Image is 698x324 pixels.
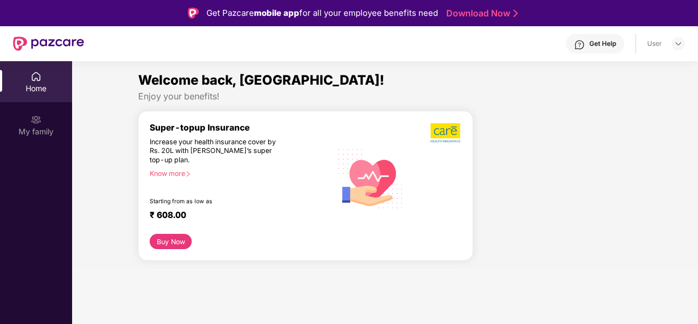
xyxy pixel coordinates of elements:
img: Stroke [513,8,518,19]
img: b5dec4f62d2307b9de63beb79f102df3.png [430,122,462,143]
span: right [185,171,191,177]
img: New Pazcare Logo [13,37,84,51]
a: Download Now [446,8,514,19]
img: svg+xml;base64,PHN2ZyBpZD0iSGVscC0zMngzMiIgeG1sbnM9Imh0dHA6Ly93d3cudzMub3JnLzIwMDAvc3ZnIiB3aWR0aD... [574,39,585,50]
img: svg+xml;base64,PHN2ZyBpZD0iRHJvcGRvd24tMzJ4MzIiIHhtbG5zPSJodHRwOi8vd3d3LnczLm9yZy8yMDAwL3N2ZyIgd2... [674,39,683,48]
span: Welcome back, [GEOGRAPHIC_DATA]! [138,72,385,88]
div: Get Pazcare for all your employee benefits need [206,7,438,20]
img: svg+xml;base64,PHN2ZyBpZD0iSG9tZSIgeG1sbnM9Imh0dHA6Ly93d3cudzMub3JnLzIwMDAvc3ZnIiB3aWR0aD0iMjAiIG... [31,71,42,82]
div: Get Help [589,39,616,48]
img: Logo [188,8,199,19]
div: ₹ 608.00 [150,210,321,223]
img: svg+xml;base64,PHN2ZyB4bWxucz0iaHR0cDovL3d3dy53My5vcmcvMjAwMC9zdmciIHhtbG5zOnhsaW5rPSJodHRwOi8vd3... [332,138,410,217]
button: Buy Now [150,234,192,249]
div: Enjoy your benefits! [138,91,632,102]
img: svg+xml;base64,PHN2ZyB3aWR0aD0iMjAiIGhlaWdodD0iMjAiIHZpZXdCb3g9IjAgMCAyMCAyMCIgZmlsbD0ibm9uZSIgeG... [31,114,42,125]
div: Know more [150,169,325,177]
div: User [647,39,662,48]
div: Increase your health insurance cover by Rs. 20L with [PERSON_NAME]’s super top-up plan. [150,138,285,165]
div: Starting from as low as [150,198,285,205]
strong: mobile app [254,8,299,18]
div: Super-topup Insurance [150,122,332,133]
